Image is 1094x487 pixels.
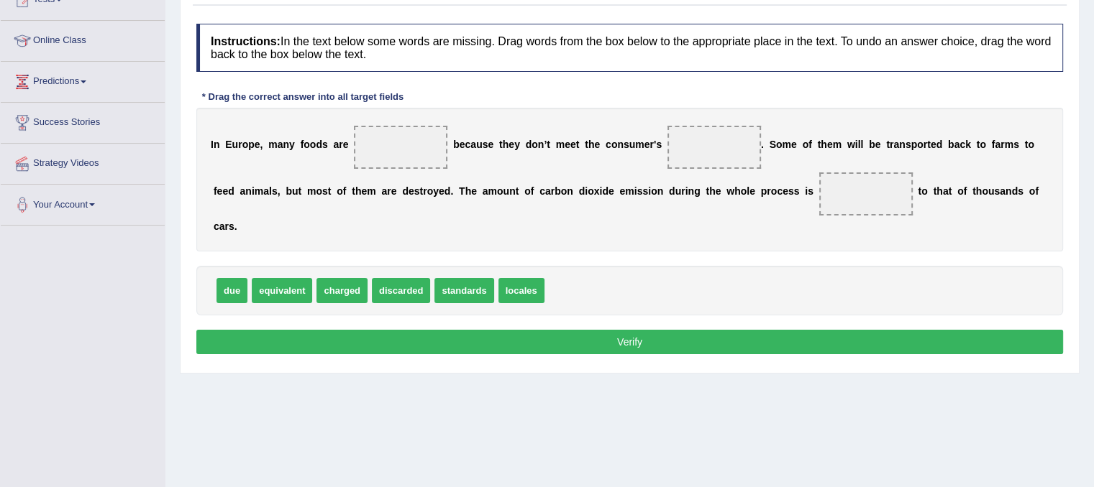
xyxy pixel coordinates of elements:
[770,139,776,150] b: S
[988,185,995,197] b: u
[556,139,565,150] b: m
[196,24,1063,72] h4: In the text below some words are missing. Drag words from the box below to the appropriate place ...
[608,185,614,197] b: e
[602,185,608,197] b: d
[685,185,688,197] b: i
[1,62,165,98] a: Predictions
[833,139,842,150] b: m
[917,139,924,150] b: o
[741,185,747,197] b: o
[980,139,986,150] b: o
[1,185,165,221] a: Your Account
[539,185,545,197] b: c
[899,139,906,150] b: n
[606,139,611,150] b: c
[240,185,246,197] b: a
[634,185,637,197] b: i
[977,139,980,150] b: t
[310,139,316,150] b: o
[855,139,858,150] b: i
[994,185,1000,197] b: s
[1005,139,1013,150] b: m
[516,185,519,197] b: t
[749,185,755,197] b: e
[788,185,794,197] b: s
[716,185,721,197] b: e
[414,185,420,197] b: s
[214,221,219,232] b: c
[263,185,269,197] b: a
[228,185,234,197] b: d
[439,185,445,197] b: e
[995,139,1000,150] b: a
[316,185,322,197] b: o
[252,185,255,197] b: i
[278,185,281,197] b: ,
[886,139,890,150] b: t
[588,185,594,197] b: o
[570,139,576,150] b: e
[450,185,453,197] b: .
[599,185,602,197] b: i
[561,185,567,197] b: o
[423,185,427,197] b: r
[476,139,483,150] b: u
[488,139,493,150] b: e
[245,185,252,197] b: n
[301,139,304,150] b: f
[289,139,295,150] b: y
[219,221,225,232] b: a
[334,139,339,150] b: a
[767,185,770,197] b: r
[460,139,465,150] b: e
[585,139,588,150] b: t
[906,139,911,150] b: s
[211,35,281,47] b: Instructions:
[656,139,662,150] b: s
[982,185,988,197] b: o
[361,185,367,197] b: e
[225,139,232,150] b: E
[216,278,247,303] span: due
[847,139,855,150] b: w
[242,139,249,150] b: o
[391,185,397,197] b: e
[650,139,654,150] b: r
[252,278,312,303] span: equivalent
[579,185,585,197] b: d
[972,185,976,197] b: t
[268,139,277,150] b: m
[488,185,496,197] b: m
[214,185,217,197] b: f
[503,185,510,197] b: u
[675,185,682,197] b: u
[585,185,588,197] b: i
[222,185,228,197] b: e
[667,126,761,169] span: Drop target
[483,139,488,150] b: s
[255,185,263,197] b: m
[503,139,509,150] b: h
[555,185,561,197] b: b
[514,139,520,150] b: y
[526,139,532,150] b: d
[1011,185,1018,197] b: d
[354,126,447,169] span: Drop target
[959,139,965,150] b: c
[427,185,434,197] b: o
[1006,185,1012,197] b: n
[307,185,316,197] b: m
[637,185,643,197] b: s
[1029,185,1036,197] b: o
[547,139,550,150] b: t
[1018,185,1024,197] b: s
[761,185,767,197] b: p
[292,185,298,197] b: u
[483,185,488,197] b: a
[918,185,921,197] b: t
[322,185,328,197] b: s
[635,139,644,150] b: m
[196,90,409,103] div: * Drag the correct answer into all target fields
[498,278,544,303] span: locales
[1013,139,1019,150] b: s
